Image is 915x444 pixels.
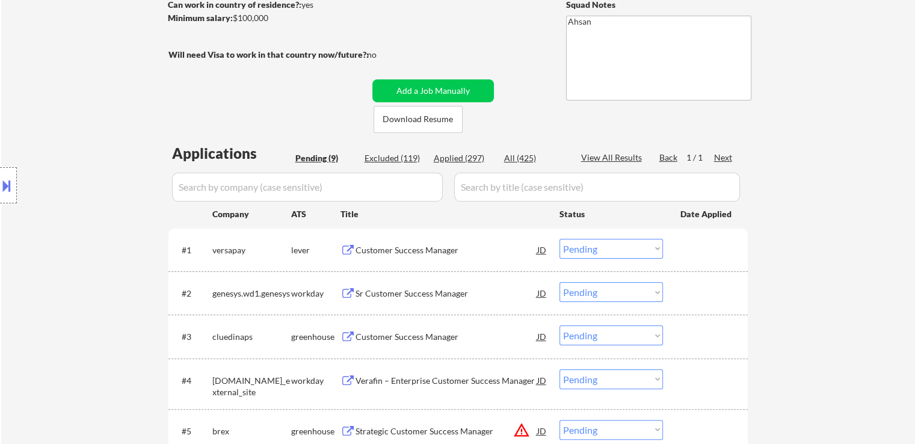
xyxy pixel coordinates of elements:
div: JD [536,420,548,442]
div: Excluded (119) [365,152,425,164]
button: Download Resume [374,106,463,133]
strong: Minimum salary: [168,13,233,23]
div: Applied (297) [434,152,494,164]
div: Pending (9) [295,152,356,164]
strong: Will need Visa to work in that country now/future?: [168,49,369,60]
div: Company [212,208,291,220]
div: JD [536,325,548,347]
div: Customer Success Manager [356,331,537,343]
button: Add a Job Manually [372,79,494,102]
div: Customer Success Manager [356,244,537,256]
div: All (425) [504,152,564,164]
div: JD [536,369,548,391]
div: $100,000 [168,12,368,24]
div: View All Results [581,152,645,164]
div: greenhouse [291,425,340,437]
div: no [367,49,401,61]
div: Title [340,208,548,220]
div: Verafin – Enterprise Customer Success Manager [356,375,537,387]
input: Search by company (case sensitive) [172,173,443,202]
div: cluedinaps [212,331,291,343]
div: workday [291,375,340,387]
div: Next [714,152,733,164]
div: versapay [212,244,291,256]
div: workday [291,288,340,300]
div: #4 [182,375,203,387]
div: ATS [291,208,340,220]
div: [DOMAIN_NAME]_external_site [212,375,291,398]
div: Sr Customer Success Manager [356,288,537,300]
div: JD [536,239,548,261]
div: #5 [182,425,203,437]
div: genesys.wd1.genesys [212,288,291,300]
div: JD [536,282,548,304]
div: 1 / 1 [686,152,714,164]
div: Back [659,152,679,164]
input: Search by title (case sensitive) [454,173,740,202]
div: brex [212,425,291,437]
div: greenhouse [291,331,340,343]
button: warning_amber [513,422,530,439]
div: Date Applied [680,208,733,220]
div: #3 [182,331,203,343]
div: Status [559,203,663,224]
div: Strategic Customer Success Manager [356,425,537,437]
div: Applications [172,146,291,161]
div: lever [291,244,340,256]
